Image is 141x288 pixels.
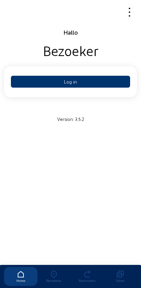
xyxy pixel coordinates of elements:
a: Reminders [70,267,104,286]
a: Home [4,267,37,286]
div: Hallo [4,28,137,36]
div: Reminders [70,278,104,283]
button: Log in [11,76,130,88]
div: Home [4,278,37,283]
div: Bezoeken [37,278,71,283]
small: Version: 3.5.2 [57,116,84,122]
div: Bezoeker [4,42,137,59]
div: Taken [104,278,137,283]
a: Bezoeken [37,267,71,286]
a: Taken [104,267,137,286]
